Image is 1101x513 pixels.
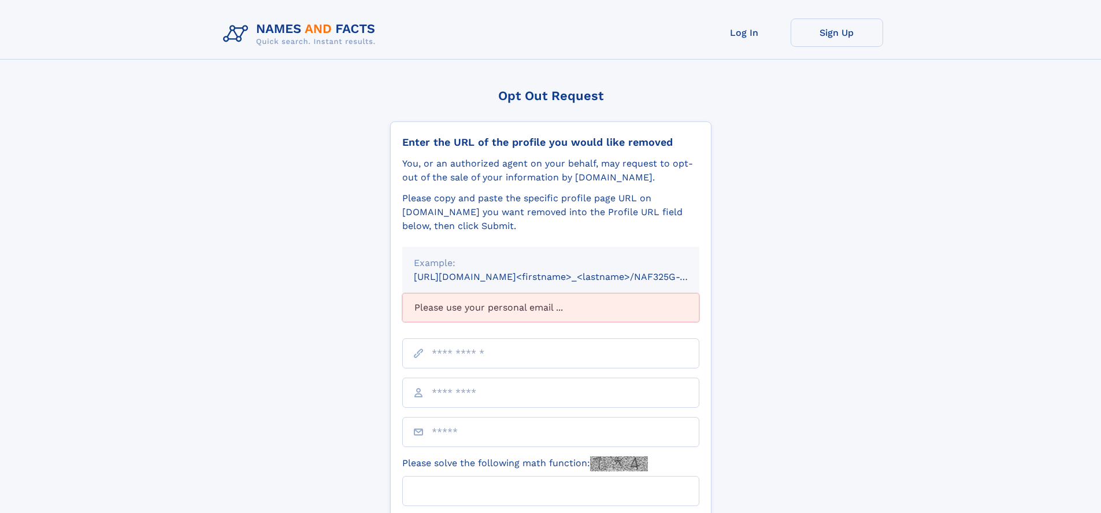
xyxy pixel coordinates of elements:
label: Please solve the following math function: [402,456,648,471]
a: Log In [698,19,791,47]
img: Logo Names and Facts [218,19,385,50]
a: Sign Up [791,19,883,47]
small: [URL][DOMAIN_NAME]<firstname>_<lastname>/NAF325G-xxxxxxxx [414,271,721,282]
div: Please copy and paste the specific profile page URL on [DOMAIN_NAME] you want removed into the Pr... [402,191,699,233]
div: Please use your personal email ... [402,293,699,322]
div: Opt Out Request [390,88,711,103]
div: You, or an authorized agent on your behalf, may request to opt-out of the sale of your informatio... [402,157,699,184]
div: Example: [414,256,688,270]
div: Enter the URL of the profile you would like removed [402,136,699,149]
